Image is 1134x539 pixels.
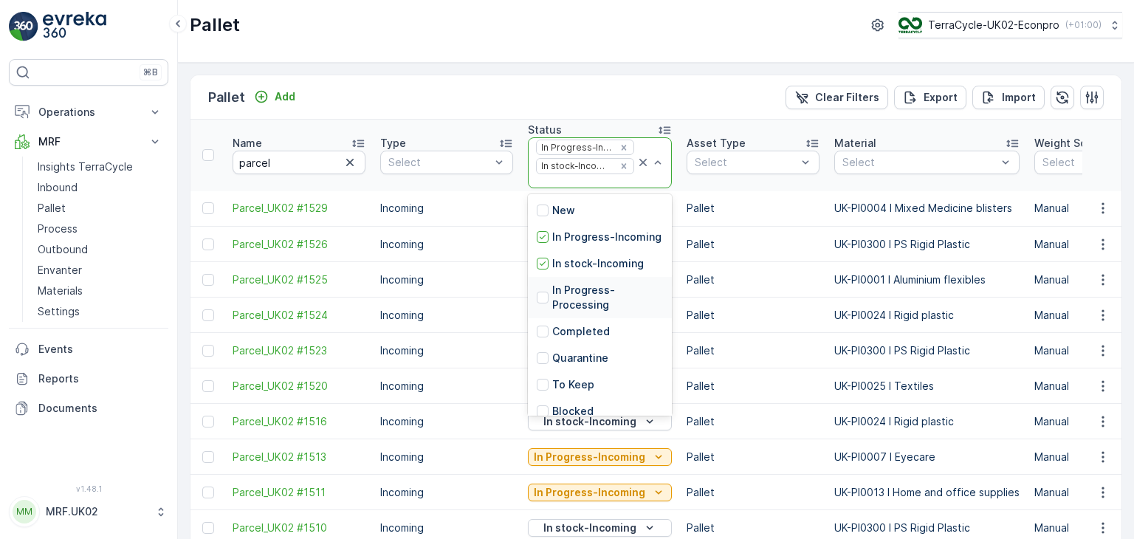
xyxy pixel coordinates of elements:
div: Toggle Row Selected [202,487,214,498]
p: Process [38,222,78,236]
div: Remove In Progress-Incoming [616,142,632,154]
p: Pallet [190,13,240,37]
td: UK-PI0300 I PS Rigid Plastic [827,333,1027,368]
p: Events [38,342,162,357]
button: In stock-Incoming [528,519,672,537]
p: In Progress-Processing [552,283,663,312]
td: UK-PI0024 I Rigid plastic [827,298,1027,333]
p: Select [695,155,797,170]
td: Pallet [679,439,827,475]
a: Materials [32,281,168,301]
td: UK-PI0001 I Aluminium flexibles [827,262,1027,298]
p: In stock-Incoming [543,414,636,429]
span: Parcel_UK02 #1516 [233,414,365,429]
div: Toggle Row Selected [202,202,214,214]
p: Asset Type [687,136,746,151]
p: Material [834,136,876,151]
button: MMMRF.UK02 [9,496,168,527]
a: Parcel_UK02 #1520 [233,379,365,394]
span: Parcel_UK02 #1513 [233,450,365,464]
span: Parcel_UK02 #1510 [233,521,365,535]
p: Select [388,155,490,170]
p: Import [1002,90,1036,105]
p: Inbound [38,180,78,195]
a: Envanter [32,260,168,281]
td: Incoming [373,333,520,368]
p: In stock-Incoming [552,256,644,271]
p: Clear Filters [815,90,879,105]
button: In Progress-Incoming [528,484,672,501]
div: Toggle Row Selected [202,274,214,286]
p: Operations [38,105,139,120]
p: Blocked [552,404,594,419]
div: MM [13,500,36,523]
img: logo [9,12,38,41]
p: Outbound [38,242,88,257]
td: Pallet [679,475,827,510]
button: In Progress-Incoming [528,448,672,466]
span: v 1.48.1 [9,484,168,493]
p: Materials [38,284,83,298]
a: Parcel_UK02 #1511 [233,485,365,500]
button: Operations [9,97,168,127]
p: Status [528,123,562,137]
p: Pallet [38,201,66,216]
td: UK-PI0013 I Home and office supplies [827,475,1027,510]
button: Export [894,86,966,109]
p: Documents [38,401,162,416]
p: Add [275,89,295,104]
button: Clear Filters [786,86,888,109]
div: Toggle Row Selected [202,451,214,463]
p: Select [842,155,997,170]
div: Toggle Row Selected [202,380,214,392]
p: Export [924,90,958,105]
a: Parcel_UK02 #1524 [233,308,365,323]
div: Toggle Row Selected [202,238,214,250]
a: Outbound [32,239,168,260]
a: Insights TerraCycle [32,157,168,177]
td: Incoming [373,262,520,298]
a: Parcel_UK02 #1525 [233,272,365,287]
p: ( +01:00 ) [1065,19,1102,31]
td: Pallet [679,227,827,262]
td: Incoming [373,475,520,510]
div: In stock-Incoming [537,159,615,173]
td: UK-PI0004 I Mixed Medicine blisters [827,191,1027,227]
a: Settings [32,301,168,322]
img: logo_light-DOdMpM7g.png [43,12,106,41]
p: In Progress-Incoming [534,485,645,500]
a: Reports [9,364,168,394]
input: Search [233,151,365,174]
td: Incoming [373,191,520,227]
p: Settings [38,304,80,319]
p: MRF [38,134,139,149]
a: Process [32,219,168,239]
td: Incoming [373,227,520,262]
a: Parcel_UK02 #1523 [233,343,365,358]
p: Weight Source [1034,136,1110,151]
p: In stock-Incoming [543,521,636,535]
p: In Progress-Incoming [534,450,645,464]
button: Add [248,88,301,106]
td: Pallet [679,191,827,227]
td: Incoming [373,368,520,404]
td: Pallet [679,404,827,439]
a: Parcel_UK02 #1529 [233,201,365,216]
td: Incoming [373,298,520,333]
p: ⌘B [143,66,158,78]
p: In Progress-Incoming [552,230,661,244]
a: Parcel_UK02 #1526 [233,237,365,252]
p: New [552,203,575,218]
a: Events [9,334,168,364]
div: In Progress-Incoming [537,140,615,154]
a: Documents [9,394,168,423]
p: To Keep [552,377,594,392]
td: Pallet [679,262,827,298]
p: Type [380,136,406,151]
td: Pallet [679,368,827,404]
